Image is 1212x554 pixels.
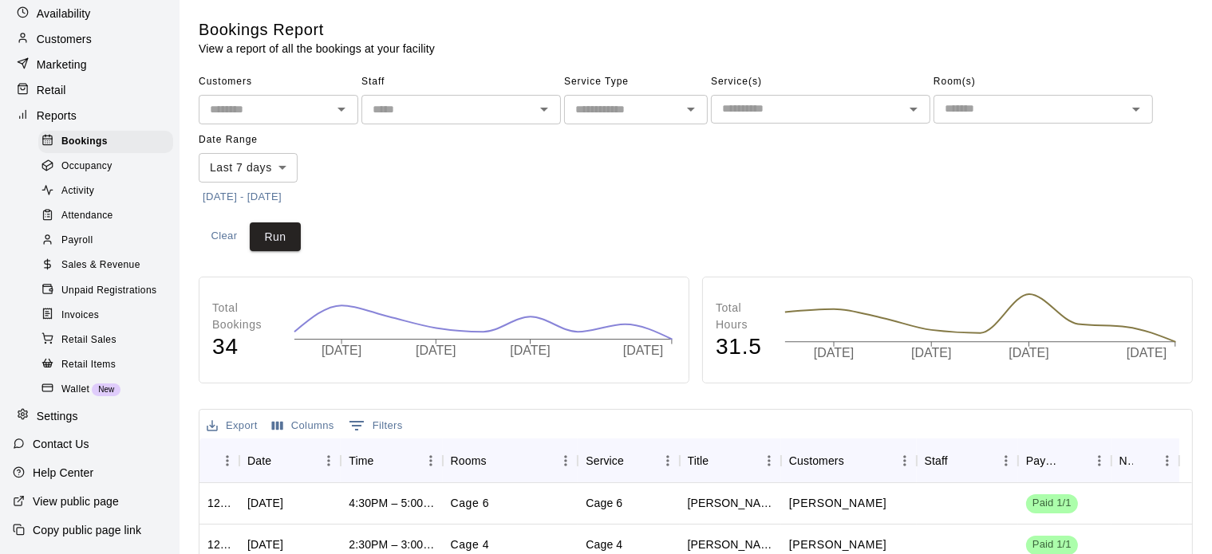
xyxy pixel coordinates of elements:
[61,208,113,224] span: Attendance
[38,354,173,376] div: Retail Items
[250,222,301,252] button: Run
[38,352,180,377] a: Retail Items
[781,438,917,483] div: Customers
[207,450,230,472] button: Sort
[212,333,278,361] h4: 34
[61,357,116,373] span: Retail Items
[917,438,1018,483] div: Staff
[199,19,435,41] h5: Bookings Report
[207,495,231,511] div: 1280258
[268,414,338,438] button: Select columns
[345,413,407,438] button: Show filters
[38,205,173,227] div: Attendance
[934,69,1153,95] span: Room(s)
[443,438,578,483] div: Rooms
[61,134,108,150] span: Bookings
[199,153,298,183] div: Last 7 days
[902,98,925,120] button: Open
[61,183,94,199] span: Activity
[247,495,283,511] div: Sun, Aug 10, 2025
[38,131,173,153] div: Bookings
[247,438,271,483] div: Date
[37,57,87,73] p: Marketing
[61,332,116,348] span: Retail Sales
[199,438,239,483] div: ID
[38,155,173,178] div: Occupancy
[33,465,93,481] p: Help Center
[789,536,886,553] p: Ayden Rosas
[38,180,173,202] div: Activity
[911,346,951,360] tspan: [DATE]
[322,344,361,357] tspan: [DATE]
[1088,449,1111,473] button: Menu
[578,438,679,483] div: Service
[349,495,434,511] div: 4:30PM – 5:00PM
[1065,450,1088,472] button: Sort
[199,41,435,57] p: View a report of all the bookings at your facility
[554,449,578,473] button: Menu
[844,450,867,472] button: Sort
[716,300,768,333] p: Total Hours
[38,303,180,328] a: Invoices
[757,449,781,473] button: Menu
[13,404,167,428] a: Settings
[688,495,773,511] div: Harper Laird
[925,438,948,483] div: Staff
[586,495,622,511] div: Cage 6
[61,283,156,299] span: Unpaid Registrations
[330,98,353,120] button: Open
[688,438,709,483] div: Title
[38,154,180,179] a: Occupancy
[1026,496,1078,511] span: Paid 1/1
[212,300,278,333] p: Total Bookings
[37,6,91,22] p: Availability
[38,379,173,401] div: WalletNew
[451,495,490,512] p: Cage 6
[38,329,173,352] div: Retail Sales
[37,408,78,424] p: Settings
[1127,346,1167,360] tspan: [DATE]
[33,436,89,452] p: Contact Us
[215,449,239,473] button: Menu
[247,536,283,552] div: Sun, Aug 10, 2025
[586,536,622,552] div: Cage 4
[61,233,93,249] span: Payroll
[38,204,180,229] a: Attendance
[38,305,173,327] div: Invoices
[1119,438,1133,483] div: Notes
[37,108,77,124] p: Reports
[586,438,624,483] div: Service
[341,438,442,483] div: Time
[61,308,99,324] span: Invoices
[623,344,663,357] tspan: [DATE]
[33,493,119,509] p: View public page
[38,129,180,154] a: Bookings
[1018,438,1111,483] div: Payment
[13,78,167,102] a: Retail
[487,450,509,472] button: Sort
[38,328,180,352] a: Retail Sales
[61,257,140,273] span: Sales & Revenue
[511,344,551,357] tspan: [DATE]
[13,2,167,26] a: Availability
[38,253,180,278] a: Sales & Revenue
[1111,438,1179,483] div: Notes
[716,333,768,361] h4: 31.5
[38,280,173,302] div: Unpaid Registrations
[1009,346,1048,360] tspan: [DATE]
[1155,449,1179,473] button: Menu
[13,27,167,51] a: Customers
[994,449,1018,473] button: Menu
[893,449,917,473] button: Menu
[416,344,456,357] tspan: [DATE]
[1133,450,1155,472] button: Sort
[199,185,286,210] button: [DATE] - [DATE]
[419,449,443,473] button: Menu
[13,53,167,77] div: Marketing
[13,104,167,128] a: Reports
[349,536,434,552] div: 2:30PM – 3:00PM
